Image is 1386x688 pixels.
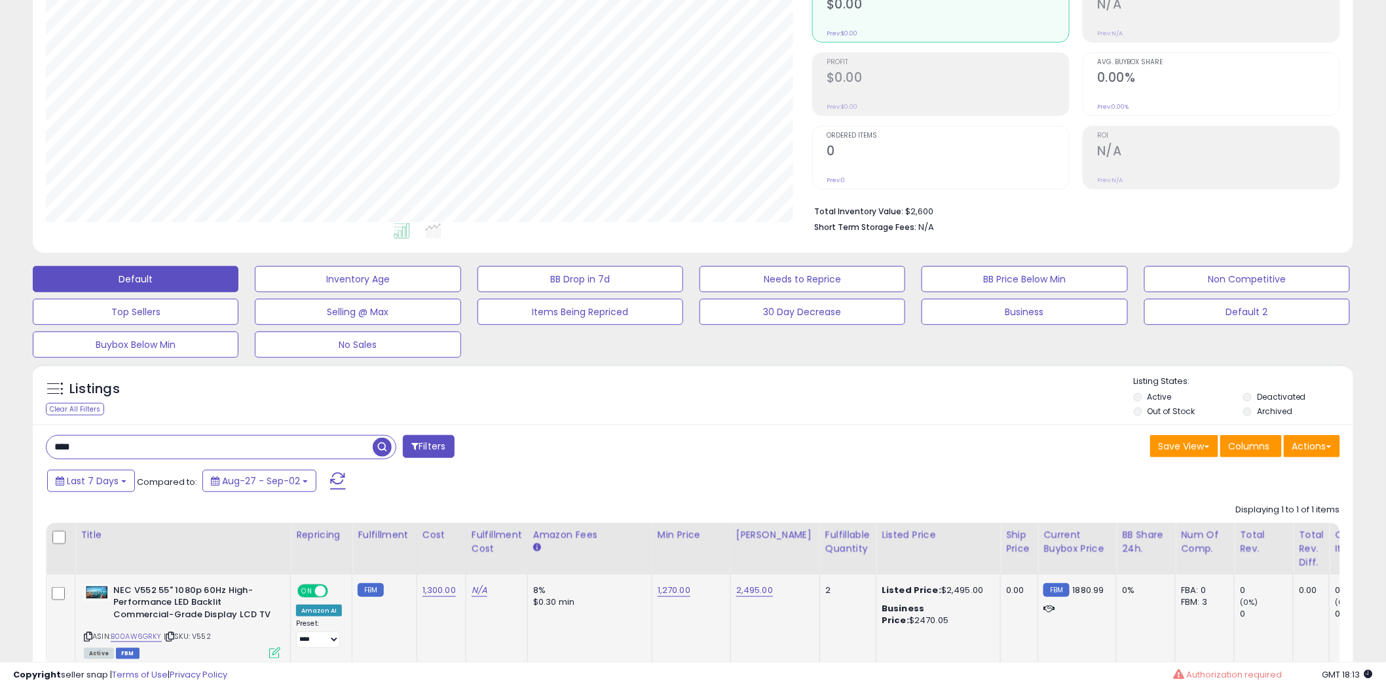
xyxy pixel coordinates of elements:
[478,299,683,325] button: Items Being Repriced
[116,648,140,659] span: FBM
[1097,29,1123,37] small: Prev: N/A
[533,542,541,554] small: Amazon Fees.
[1322,668,1373,681] span: 2025-09-10 18:13 GMT
[1236,504,1340,516] div: Displaying 1 to 1 of 1 items
[1043,528,1111,556] div: Current Buybox Price
[658,584,690,597] a: 1,270.00
[1073,584,1104,596] span: 1880.99
[84,584,280,657] div: ASIN:
[533,528,646,542] div: Amazon Fees
[1181,528,1229,556] div: Num of Comp.
[472,528,522,556] div: Fulfillment Cost
[403,435,454,458] button: Filters
[47,470,135,492] button: Last 7 Days
[658,528,725,542] div: Min Price
[422,528,460,542] div: Cost
[1150,435,1218,457] button: Save View
[1299,584,1319,596] div: 0.00
[33,332,238,358] button: Buybox Below Min
[827,176,845,184] small: Prev: 0
[1257,391,1306,402] label: Deactivated
[827,143,1069,161] h2: 0
[296,605,342,617] div: Amazon AI
[1148,406,1195,417] label: Out of Stock
[111,631,162,642] a: B00AW6GRKY
[1335,528,1383,556] div: Ordered Items
[67,474,119,487] span: Last 7 Days
[1097,103,1129,111] small: Prev: 0.00%
[202,470,316,492] button: Aug-27 - Sep-02
[1097,132,1339,140] span: ROI
[882,603,990,626] div: $2470.05
[1299,528,1324,569] div: Total Rev. Diff.
[922,299,1127,325] button: Business
[1006,528,1032,556] div: Ship Price
[1097,59,1339,66] span: Avg. Buybox Share
[358,583,383,597] small: FBM
[736,584,773,597] a: 2,495.00
[700,299,905,325] button: 30 Day Decrease
[84,648,114,659] span: All listings currently available for purchase on Amazon
[69,380,120,398] h5: Listings
[112,668,168,681] a: Terms of Use
[814,206,903,217] b: Total Inventory Value:
[422,584,456,597] a: 1,300.00
[882,602,924,626] b: Business Price:
[84,584,110,601] img: 51W29M-g-iL._SL40_.jpg
[170,668,227,681] a: Privacy Policy
[255,332,460,358] button: No Sales
[1134,375,1353,388] p: Listing States:
[1181,596,1224,608] div: FBM: 3
[358,528,411,542] div: Fulfillment
[814,221,916,233] b: Short Term Storage Fees:
[827,59,1069,66] span: Profit
[1006,584,1028,596] div: 0.00
[46,403,104,415] div: Clear All Filters
[1240,608,1293,620] div: 0
[33,266,238,292] button: Default
[1144,299,1350,325] button: Default 2
[1097,70,1339,88] h2: 0.00%
[255,299,460,325] button: Selling @ Max
[882,528,995,542] div: Listed Price
[13,668,61,681] strong: Copyright
[296,528,346,542] div: Repricing
[13,669,227,681] div: seller snap | |
[827,132,1069,140] span: Ordered Items
[472,584,487,597] a: N/A
[825,584,866,596] div: 2
[1144,266,1350,292] button: Non Competitive
[814,202,1330,218] li: $2,600
[1335,597,1353,607] small: (0%)
[33,299,238,325] button: Top Sellers
[882,584,941,596] b: Listed Price:
[296,619,342,649] div: Preset:
[1122,528,1170,556] div: BB Share 24h.
[533,584,642,596] div: 8%
[1240,528,1288,556] div: Total Rev.
[1097,176,1123,184] small: Prev: N/A
[533,596,642,608] div: $0.30 min
[164,631,211,641] span: | SKU: V552
[222,474,300,487] span: Aug-27 - Sep-02
[700,266,905,292] button: Needs to Reprice
[1097,143,1339,161] h2: N/A
[918,221,934,233] span: N/A
[113,584,272,624] b: NEC V552 55" 1080p 60Hz High-Performance LED Backlit Commercial-Grade Display LCD TV
[827,103,857,111] small: Prev: $0.00
[1284,435,1340,457] button: Actions
[736,528,814,542] div: [PERSON_NAME]
[1122,584,1165,596] div: 0%
[1229,440,1270,453] span: Columns
[827,29,857,37] small: Prev: $0.00
[81,528,285,542] div: Title
[827,70,1069,88] h2: $0.00
[1257,406,1292,417] label: Archived
[299,585,315,596] span: ON
[1181,584,1224,596] div: FBA: 0
[922,266,1127,292] button: BB Price Below Min
[882,584,990,596] div: $2,495.00
[1220,435,1282,457] button: Columns
[825,528,871,556] div: Fulfillable Quantity
[1043,583,1069,597] small: FBM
